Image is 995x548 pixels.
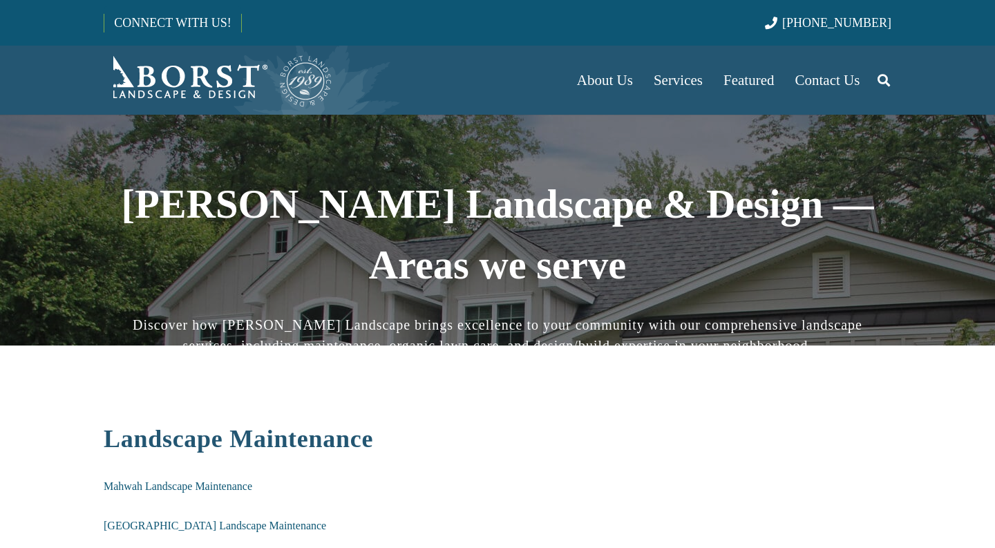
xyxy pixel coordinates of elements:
[577,72,633,88] span: About Us
[104,6,240,39] a: CONNECT WITH US!
[795,72,860,88] span: Contact Us
[870,63,898,97] a: Search
[723,72,774,88] span: Featured
[782,16,891,30] span: [PHONE_NUMBER]
[654,72,703,88] span: Services
[122,182,874,287] strong: [PERSON_NAME] Landscape & Design — Areas we serve
[785,46,871,115] a: Contact Us
[104,425,373,453] strong: Landscape Maintenance
[104,53,333,108] a: Borst-Logo
[104,520,326,531] a: [GEOGRAPHIC_DATA] Landscape Maintenance
[567,46,643,115] a: About Us
[765,16,891,30] a: [PHONE_NUMBER]
[643,46,713,115] a: Services
[713,46,784,115] a: Featured
[104,314,891,356] p: Discover how [PERSON_NAME] Landscape brings excellence to your community with our comprehensive l...
[104,480,252,492] a: Mahwah Landscape Maintenance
